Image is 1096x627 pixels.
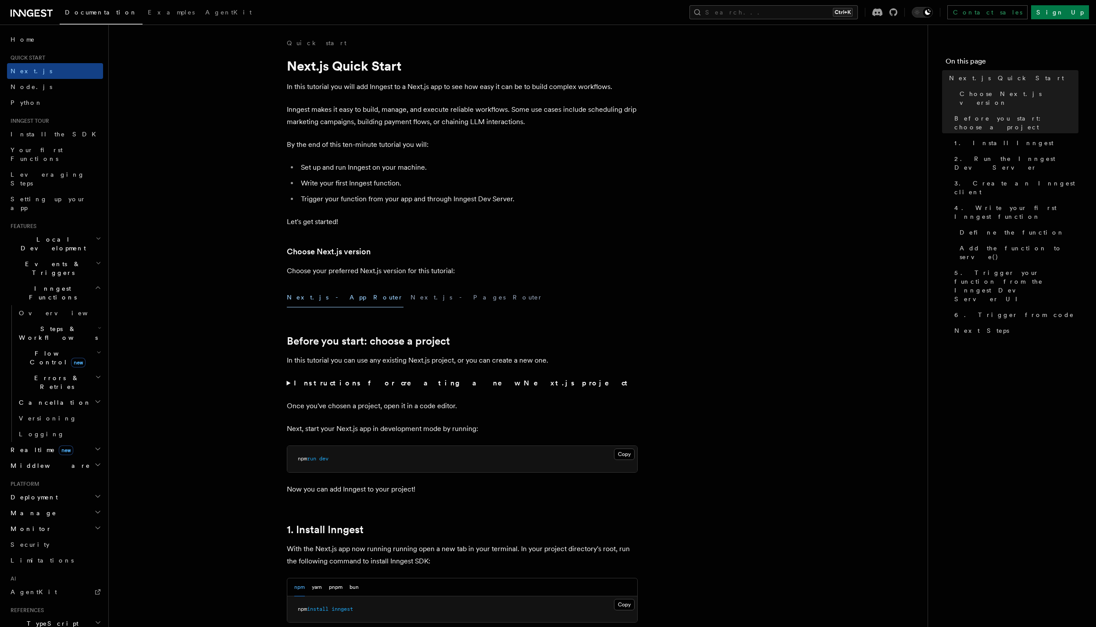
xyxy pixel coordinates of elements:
a: Install the SDK [7,126,103,142]
a: 5. Trigger your function from the Inngest Dev Server UI [951,265,1078,307]
span: dev [319,456,328,462]
button: Realtimenew [7,442,103,458]
p: In this tutorial you will add Inngest to a Next.js app to see how easy it can be to build complex... [287,81,638,93]
span: Python [11,99,43,106]
span: 2. Run the Inngest Dev Server [954,154,1078,172]
button: Errors & Retries [15,370,103,395]
span: Steps & Workflows [15,324,98,342]
button: Manage [7,505,103,521]
a: AgentKit [7,584,103,600]
a: Next.js Quick Start [946,70,1078,86]
span: npm [298,456,307,462]
button: bun [350,578,359,596]
span: Quick start [7,54,45,61]
li: Set up and run Inngest on your machine. [298,161,638,174]
button: Toggle dark mode [912,7,933,18]
span: 5. Trigger your function from the Inngest Dev Server UI [954,268,1078,303]
span: Limitations [11,557,74,564]
span: 1. Install Inngest [954,139,1053,147]
span: 4. Write your first Inngest function [954,203,1078,221]
span: Features [7,223,36,230]
a: 6. Trigger from code [951,307,1078,323]
p: Once you've chosen a project, open it in a code editor. [287,400,638,412]
p: Choose your preferred Next.js version for this tutorial: [287,265,638,277]
button: Monitor [7,521,103,537]
a: Limitations [7,552,103,568]
a: Add the function to serve() [956,240,1078,265]
a: Sign Up [1031,5,1089,19]
button: Next.js - Pages Router [411,288,543,307]
a: Leveraging Steps [7,167,103,191]
a: AgentKit [200,3,257,24]
span: Errors & Retries [15,374,95,391]
span: npm [298,606,307,612]
span: Overview [19,310,109,317]
li: Write your first Inngest function. [298,177,638,189]
strong: Instructions for creating a new Next.js project [294,379,631,387]
span: Choose Next.js version [960,89,1078,107]
span: Leveraging Steps [11,171,85,187]
a: 4. Write your first Inngest function [951,200,1078,224]
div: Inngest Functions [7,305,103,442]
button: Deployment [7,489,103,505]
a: 2. Run the Inngest Dev Server [951,151,1078,175]
p: With the Next.js app now running running open a new tab in your terminal. In your project directo... [287,543,638,567]
span: Cancellation [15,398,91,407]
a: Python [7,95,103,110]
button: Search...Ctrl+K [689,5,858,19]
button: Steps & Workflows [15,321,103,346]
span: AI [7,575,16,582]
span: AgentKit [205,9,252,16]
span: Monitor [7,524,52,533]
span: Flow Control [15,349,96,367]
span: Home [11,35,35,44]
a: Security [7,537,103,552]
span: Versioning [19,415,77,422]
p: Next, start your Next.js app in development mode by running: [287,423,638,435]
a: Home [7,32,103,47]
span: new [71,358,86,367]
span: Define the function [960,228,1064,237]
p: By the end of this ten-minute tutorial you will: [287,139,638,151]
a: 1. Install Inngest [951,135,1078,151]
span: Next.js Quick Start [949,74,1064,82]
a: Quick start [287,39,346,47]
a: 1. Install Inngest [287,524,364,536]
span: 6. Trigger from code [954,310,1074,319]
button: Inngest Functions [7,281,103,305]
button: Copy [614,449,635,460]
a: Setting up your app [7,191,103,216]
span: Realtime [7,445,73,454]
a: Before you start: choose a project [951,110,1078,135]
span: Next.js [11,68,52,75]
span: Middleware [7,461,90,470]
span: Next Steps [954,326,1009,335]
p: In this tutorial you can use any existing Next.js project, or you can create a new one. [287,354,638,367]
p: Let's get started! [287,216,638,228]
a: 3. Create an Inngest client [951,175,1078,200]
a: Documentation [60,3,143,25]
span: Your first Functions [11,146,63,162]
span: Security [11,541,50,548]
span: Node.js [11,83,52,90]
summary: Instructions for creating a new Next.js project [287,377,638,389]
span: Deployment [7,493,58,502]
button: Next.js - App Router [287,288,403,307]
a: Examples [143,3,200,24]
span: Documentation [65,9,137,16]
a: Define the function [956,224,1078,240]
a: Choose Next.js version [287,246,371,258]
h1: Next.js Quick Start [287,58,638,74]
a: Logging [15,426,103,442]
kbd: Ctrl+K [833,8,853,17]
span: Install the SDK [11,131,101,138]
button: Cancellation [15,395,103,410]
button: pnpm [329,578,343,596]
span: install [307,606,328,612]
a: Your first Functions [7,142,103,167]
span: AgentKit [11,588,57,595]
span: References [7,607,44,614]
span: Examples [148,9,195,16]
span: Inngest tour [7,118,49,125]
button: Events & Triggers [7,256,103,281]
